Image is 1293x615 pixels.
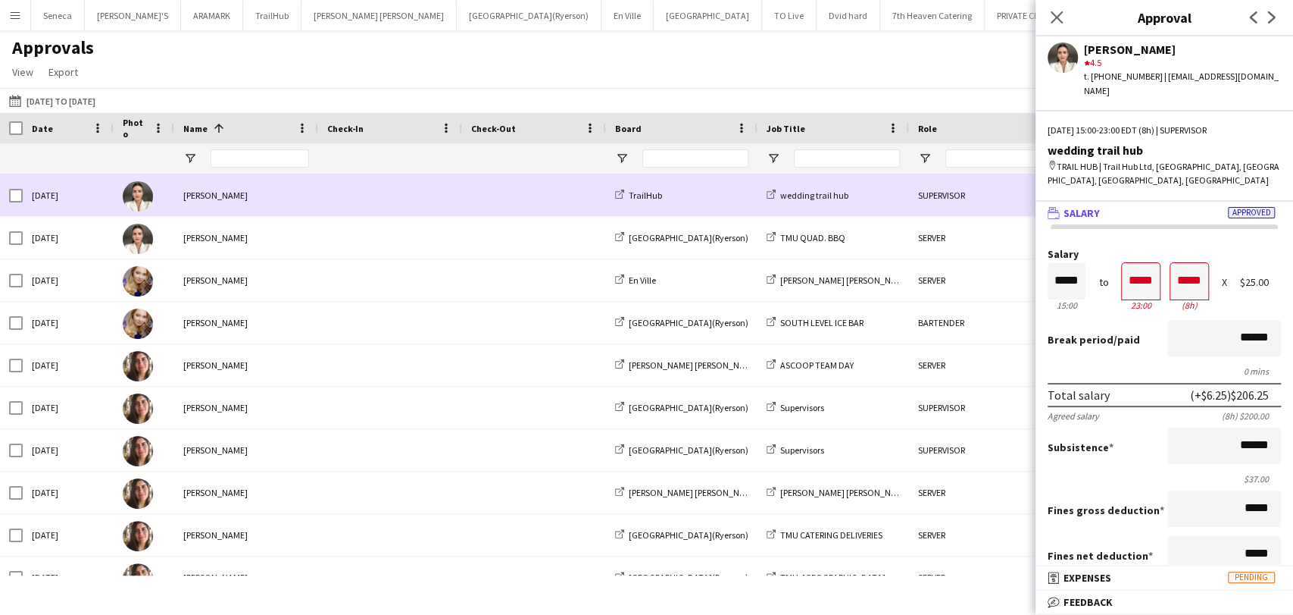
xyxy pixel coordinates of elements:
a: Export [42,62,84,82]
button: Open Filter Menu [615,152,629,165]
div: 0 mins [1048,366,1281,377]
a: [PERSON_NAME] [PERSON_NAME] HOUSE [767,487,940,498]
img: Antonella T. Almeida [123,479,153,509]
span: [PERSON_NAME] [PERSON_NAME] HOUSE [780,275,940,286]
a: [GEOGRAPHIC_DATA](Ryerson) [615,402,748,413]
span: Expenses [1063,571,1111,585]
img: Antonella T. Almeida [123,351,153,381]
button: ARAMARK [181,1,243,30]
label: Fines net deduction [1048,549,1153,563]
div: [DATE] [23,174,114,216]
img: Alina Caza [123,309,153,339]
a: TrailHub [615,190,662,201]
div: BARTENDER [909,302,1060,344]
span: Job Title [767,123,805,134]
button: TO Live [762,1,817,30]
div: [DATE] [23,514,114,556]
button: PRIVATE CLIENTS [985,1,1074,30]
mat-expansion-panel-header: ExpensesPending [1035,566,1293,589]
button: [PERSON_NAME]'S [85,1,181,30]
a: [PERSON_NAME] [PERSON_NAME] HOUSE [767,275,940,286]
a: [GEOGRAPHIC_DATA](Ryerson) [615,317,748,328]
div: (8h) $200.00 [1222,410,1281,422]
div: 15:00 [1048,300,1085,311]
div: $25.00 [1240,277,1281,288]
div: [DATE] [23,217,114,259]
span: ASCOOP TEAM DAY [780,359,854,371]
div: to [1099,277,1109,288]
a: TMU. [GEOGRAPHIC_DATA] [767,572,885,583]
div: [PERSON_NAME] [174,387,318,428]
a: wedding trail hub [767,190,848,201]
div: SERVER [909,217,1060,259]
button: Open Filter Menu [183,152,197,165]
button: [DATE] to [DATE] [6,92,98,110]
label: /paid [1048,333,1140,347]
img: Antonella T. Almeida [123,394,153,424]
a: [GEOGRAPHIC_DATA](Ryerson) [615,529,748,541]
span: Check-Out [471,123,516,134]
div: [PERSON_NAME] [174,514,318,556]
span: Photo [123,117,147,140]
a: ASCOOP TEAM DAY [767,359,854,371]
div: Agreed salary [1048,410,1099,422]
div: [PERSON_NAME] [174,472,318,513]
a: [GEOGRAPHIC_DATA](Ryerson) [615,444,748,456]
span: [GEOGRAPHIC_DATA](Ryerson) [629,232,748,243]
span: Supervisors [780,444,824,456]
div: SERVER [909,344,1060,386]
button: Open Filter Menu [918,152,932,165]
div: [PERSON_NAME] [174,259,318,301]
a: TMU QUAD. BBQ [767,232,845,243]
label: Salary [1048,249,1281,260]
input: Board Filter Input [642,149,748,168]
div: [DATE] [23,387,114,428]
div: [DATE] 15:00-23:00 EDT (8h) | SUPERVISOR [1048,124,1281,137]
div: [PERSON_NAME] [174,174,318,216]
div: [PERSON_NAME] [174,557,318,598]
label: Subsistence [1048,441,1113,454]
span: Export [48,65,78,79]
div: $37.00 [1048,473,1281,485]
span: TMU CATERING DELIVERIES [780,529,882,541]
a: Supervisors [767,402,824,413]
span: [PERSON_NAME] [PERSON_NAME] [629,487,759,498]
div: 23:00 [1122,300,1160,311]
span: Break period [1048,333,1113,347]
button: Dvid hard [817,1,880,30]
div: wedding trail hub [1048,143,1281,157]
span: Feedback [1063,595,1113,609]
span: Salary [1063,206,1100,220]
span: En Ville [629,275,656,286]
img: Antonella T. Almeida [123,521,153,551]
div: SUPERVISOR [909,174,1060,216]
div: [PERSON_NAME] [174,344,318,386]
span: Board [615,123,642,134]
button: Open Filter Menu [767,152,780,165]
div: X [1221,277,1226,288]
div: SERVER [909,472,1060,513]
div: [DATE] [23,302,114,344]
div: SERVER [909,557,1060,598]
div: [DATE] [23,344,114,386]
span: TrailHub [629,190,662,201]
div: [PERSON_NAME] [1084,42,1281,56]
span: TMU QUAD. BBQ [780,232,845,243]
span: Check-In [327,123,364,134]
button: [GEOGRAPHIC_DATA] [654,1,762,30]
a: [GEOGRAPHIC_DATA](Ryerson) [615,232,748,243]
div: [DATE] [23,557,114,598]
span: Approved [1228,207,1275,218]
img: Antonella T. Almeida [123,436,153,466]
img: Alina Caza [123,266,153,297]
button: En Ville [601,1,654,30]
button: Seneca [31,1,85,30]
span: [GEOGRAPHIC_DATA](Ryerson) [629,402,748,413]
a: SOUTH LEVEL ICE BAR [767,317,864,328]
a: TMU CATERING DELIVERIES [767,529,882,541]
span: Role [918,123,937,134]
span: wedding trail hub [780,190,848,201]
button: [GEOGRAPHIC_DATA](Ryerson) [457,1,601,30]
a: View [6,62,39,82]
div: t. [PHONE_NUMBER] | [EMAIL_ADDRESS][DOMAIN_NAME] [1084,70,1281,97]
